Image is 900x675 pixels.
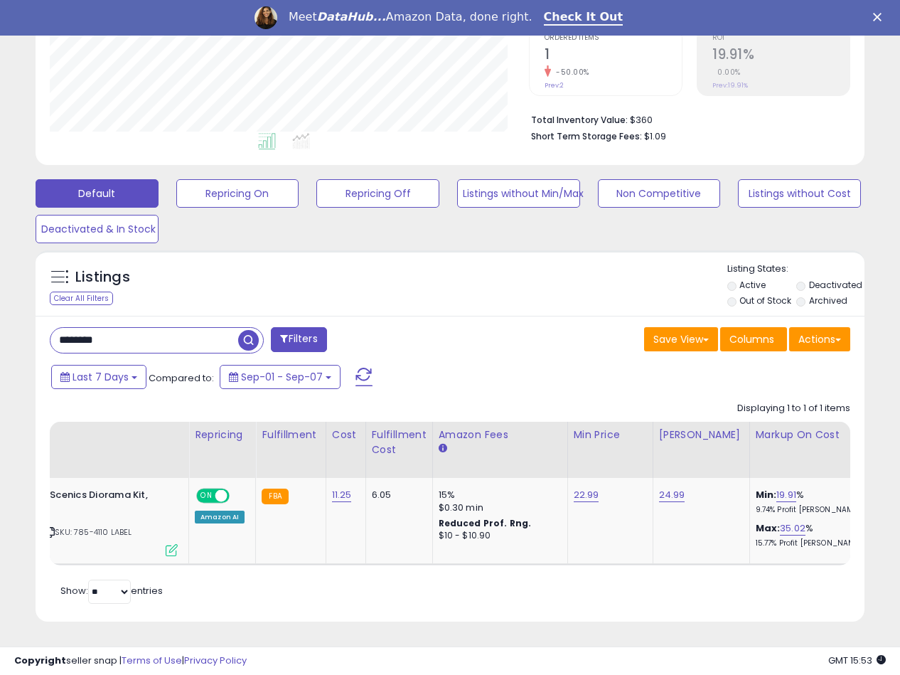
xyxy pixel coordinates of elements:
span: Show: entries [60,584,163,597]
p: 9.74% Profit [PERSON_NAME] [756,505,874,515]
label: Deactivated [809,279,862,291]
b: Reduced Prof. Rng. [439,517,532,529]
th: The percentage added to the cost of goods (COGS) that forms the calculator for Min & Max prices. [749,422,884,478]
a: Check It Out [544,10,623,26]
div: Fulfillment [262,427,319,442]
button: Columns [720,327,787,351]
span: Last 7 Days [73,370,129,384]
span: OFF [227,490,250,502]
div: Repricing [195,427,250,442]
button: Repricing Off [316,179,439,208]
small: Prev: 2 [545,81,564,90]
a: Terms of Use [122,654,182,667]
span: 2025-09-15 15:53 GMT [828,654,886,667]
div: % [756,522,874,548]
div: % [756,489,874,515]
a: 11.25 [332,488,352,502]
div: [PERSON_NAME] [659,427,744,442]
small: Prev: 19.91% [712,81,748,90]
a: 19.91 [776,488,796,502]
h2: 1 [545,46,682,65]
button: Filters [271,327,326,352]
b: Min: [756,488,777,501]
div: Meet Amazon Data, done right. [289,10,532,24]
h5: Listings [75,267,130,287]
div: seller snap | | [14,654,247,668]
div: $10 - $10.90 [439,530,557,542]
b: Short Term Storage Fees: [531,130,642,142]
button: Save View [644,327,718,351]
p: Listing States: [727,262,865,276]
button: Listings without Min/Max [457,179,580,208]
label: Archived [809,294,847,307]
b: Max: [756,521,781,535]
button: Default [36,179,159,208]
div: $0.30 min [439,501,557,514]
span: Columns [729,332,774,346]
a: Privacy Policy [184,654,247,667]
small: -50.00% [551,67,589,78]
button: Non Competitive [598,179,721,208]
span: | SKU: 785-4110 LABEL [43,526,132,538]
span: ROI [712,34,850,42]
label: Out of Stock [739,294,791,307]
div: Clear All Filters [50,292,113,305]
button: Deactivated & In Stock [36,215,159,243]
span: Ordered Items [545,34,682,42]
div: Amazon AI [195,511,245,523]
button: Repricing On [176,179,299,208]
button: Last 7 Days [51,365,146,389]
li: $360 [531,110,840,127]
div: Fulfillment Cost [372,427,427,457]
label: Active [739,279,766,291]
div: 15% [439,489,557,501]
div: 6.05 [372,489,422,501]
div: Displaying 1 to 1 of 1 items [737,402,850,415]
button: Actions [789,327,850,351]
button: Sep-01 - Sep-07 [220,365,341,389]
p: 15.77% Profit [PERSON_NAME] [756,538,874,548]
div: Close [873,13,887,21]
a: 35.02 [780,521,805,536]
small: Amazon Fees. [439,442,447,455]
strong: Copyright [14,654,66,667]
div: Min Price [574,427,647,442]
i: DataHub... [317,10,386,23]
div: Markup on Cost [756,427,879,442]
img: Profile image for Georgie [255,6,277,29]
small: 0.00% [712,67,741,78]
a: 24.99 [659,488,685,502]
small: FBA [262,489,288,504]
div: Amazon Fees [439,427,562,442]
a: 22.99 [574,488,599,502]
span: Sep-01 - Sep-07 [241,370,323,384]
span: Compared to: [149,371,214,385]
span: ON [198,490,215,502]
h2: 19.91% [712,46,850,65]
button: Listings without Cost [738,179,861,208]
b: Total Inventory Value: [531,114,628,126]
div: Cost [332,427,360,442]
span: $1.09 [644,129,666,143]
